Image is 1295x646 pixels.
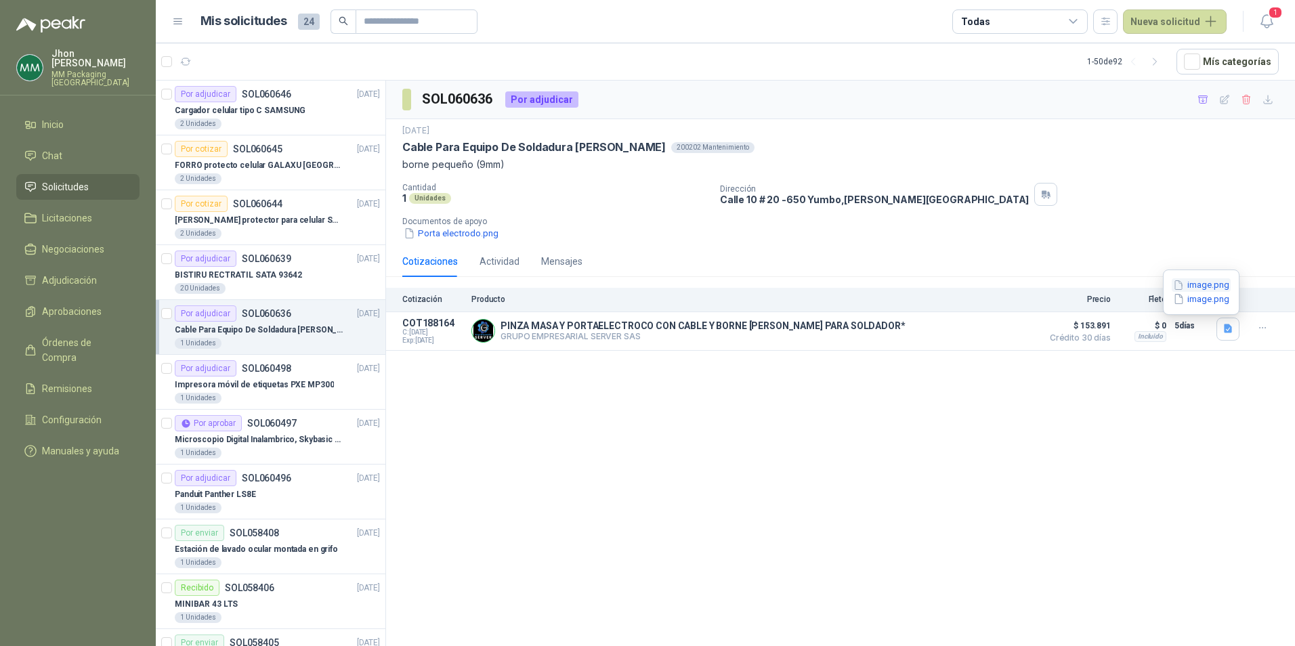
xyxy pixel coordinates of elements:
[357,307,380,320] p: [DATE]
[175,228,221,239] div: 2 Unidades
[51,70,140,87] p: MM Packaging [GEOGRAPHIC_DATA]
[402,318,463,328] p: COT188164
[298,14,320,30] span: 24
[1087,51,1166,72] div: 1 - 50 de 92
[961,14,990,29] div: Todas
[671,142,755,153] div: 200202 Mantenimiento
[16,205,140,231] a: Licitaciones
[42,179,89,194] span: Solicitudes
[42,117,64,132] span: Inicio
[175,338,221,349] div: 1 Unidades
[233,144,282,154] p: SOL060645
[42,148,62,163] span: Chat
[357,362,380,375] p: [DATE]
[42,211,92,225] span: Licitaciones
[1174,318,1208,334] p: 5 días
[51,49,140,68] p: Jhon [PERSON_NAME]
[505,91,578,108] div: Por adjudicar
[175,598,238,611] p: MINIBAR 43 LTS
[175,173,221,184] div: 2 Unidades
[16,438,140,464] a: Manuales y ayuda
[175,612,221,623] div: 1 Unidades
[175,433,343,446] p: Microscopio Digital Inalambrico, Skybasic 50x-1000x, Ampliac
[1043,334,1111,342] span: Crédito 30 días
[16,376,140,402] a: Remisiones
[175,104,305,117] p: Cargador celular tipo C SAMSUNG
[156,135,385,190] a: Por cotizarSOL060645[DATE] FORRO protecto celular GALAXU [GEOGRAPHIC_DATA] A16 5G2 Unidades
[402,157,1279,172] p: borne pequeño (9mm)
[1123,9,1227,34] button: Nueva solicitud
[156,410,385,465] a: Por aprobarSOL060497[DATE] Microscopio Digital Inalambrico, Skybasic 50x-1000x, Ampliac1 Unidades
[402,295,463,304] p: Cotización
[1268,6,1283,19] span: 1
[16,236,140,262] a: Negociaciones
[156,245,385,300] a: Por adjudicarSOL060639[DATE] BISTIRU RECTRATIL SATA 9364220 Unidades
[175,119,221,129] div: 2 Unidades
[175,488,256,501] p: Panduit Panther LS8E
[175,159,343,172] p: FORRO protecto celular GALAXU [GEOGRAPHIC_DATA] A16 5G
[1119,295,1166,304] p: Flete
[472,320,494,342] img: Company Logo
[175,141,228,157] div: Por cotizar
[175,305,236,322] div: Por adjudicar
[357,88,380,101] p: [DATE]
[1043,318,1111,334] span: $ 153.891
[357,527,380,540] p: [DATE]
[471,295,1035,304] p: Producto
[720,194,1029,205] p: Calle 10 # 20 -650 Yumbo , [PERSON_NAME][GEOGRAPHIC_DATA]
[42,273,97,288] span: Adjudicación
[541,254,582,269] div: Mensajes
[402,125,429,137] p: [DATE]
[175,324,343,337] p: Cable Para Equipo De Soldadura [PERSON_NAME]
[16,112,140,137] a: Inicio
[175,196,228,212] div: Por cotizar
[402,226,500,240] button: Porta electrodo.png
[42,381,92,396] span: Remisiones
[242,309,291,318] p: SOL060636
[501,320,906,331] p: PINZA MASA Y PORTAELECTROCO CON CABLE Y BORNE [PERSON_NAME] PARA SOLDADOR*
[42,242,104,257] span: Negociaciones
[402,217,1290,226] p: Documentos de apoyo
[1043,295,1111,304] p: Precio
[42,304,102,319] span: Aprobaciones
[156,574,385,629] a: RecibidoSOL058406[DATE] MINIBAR 43 LTS1 Unidades
[402,337,463,345] span: Exp: [DATE]
[175,379,334,391] p: Impresora móvil de etiquetas PXE MP300
[156,465,385,519] a: Por adjudicarSOL060496[DATE] Panduit Panther LS8E1 Unidades
[1172,292,1231,306] button: image.png
[1172,278,1231,293] button: image.png
[175,283,226,294] div: 20 Unidades
[156,355,385,410] a: Por adjudicarSOL060498[DATE] Impresora móvil de etiquetas PXE MP3001 Unidades
[242,89,291,99] p: SOL060646
[16,267,140,293] a: Adjudicación
[402,140,666,154] p: Cable Para Equipo De Soldadura [PERSON_NAME]
[242,473,291,483] p: SOL060496
[175,557,221,568] div: 1 Unidades
[42,444,119,458] span: Manuales y ayuda
[357,417,380,430] p: [DATE]
[225,583,274,593] p: SOL058406
[501,331,906,341] p: GRUPO EMPRESARIAL SERVER SAS
[247,418,297,428] p: SOL060497
[1119,318,1166,334] p: $ 0
[175,502,221,513] div: 1 Unidades
[357,472,380,485] p: [DATE]
[42,412,102,427] span: Configuración
[200,12,287,31] h1: Mis solicitudes
[175,393,221,404] div: 1 Unidades
[175,470,236,486] div: Por adjudicar
[357,582,380,595] p: [DATE]
[16,330,140,370] a: Órdenes de Compra
[175,580,219,596] div: Recibido
[720,184,1029,194] p: Dirección
[402,183,709,192] p: Cantidad
[175,360,236,376] div: Por adjudicar
[42,335,127,365] span: Órdenes de Compra
[230,528,279,538] p: SOL058408
[339,16,348,26] span: search
[175,214,343,227] p: [PERSON_NAME] protector para celular SAMSUNG GALAXI A16 5G
[1176,49,1279,74] button: Mís categorías
[402,254,458,269] div: Cotizaciones
[156,190,385,245] a: Por cotizarSOL060644[DATE] [PERSON_NAME] protector para celular SAMSUNG GALAXI A16 5G2 Unidades
[17,55,43,81] img: Company Logo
